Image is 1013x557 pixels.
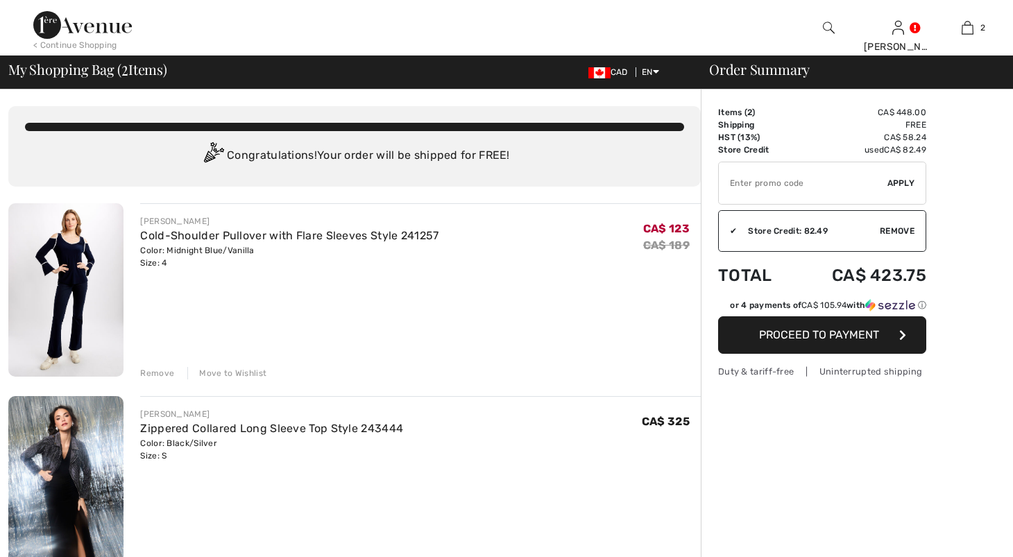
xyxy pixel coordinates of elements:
span: CAD [588,67,633,77]
span: EN [642,67,659,77]
div: [PERSON_NAME] [864,40,932,54]
div: Store Credit: 82.49 [737,225,880,237]
div: Move to Wishlist [187,367,266,379]
img: Congratulation2.svg [199,142,227,170]
td: Free [794,119,926,131]
div: ✔ [719,225,737,237]
button: Proceed to Payment [718,316,926,354]
div: Remove [140,367,174,379]
div: Duty & tariff-free | Uninterrupted shipping [718,365,926,378]
span: CA$ 82.49 [884,145,926,155]
span: 2 [980,22,985,34]
span: CA$ 325 [642,415,690,428]
a: Zippered Collared Long Sleeve Top Style 243444 [140,422,403,435]
img: Cold-Shoulder Pullover with Flare Sleeves Style 241257 [8,203,124,377]
img: 1ère Avenue [33,11,132,39]
div: Order Summary [692,62,1005,76]
img: Canadian Dollar [588,67,611,78]
td: HST (13%) [718,131,794,144]
img: My Info [892,19,904,36]
span: 2 [121,59,128,77]
td: used [794,144,926,156]
span: 2 [747,108,752,117]
span: Proceed to Payment [759,328,879,341]
td: Total [718,252,794,299]
td: Shipping [718,119,794,131]
span: CA$ 105.94 [801,300,846,310]
div: < Continue Shopping [33,39,117,51]
div: [PERSON_NAME] [140,215,439,228]
div: or 4 payments ofCA$ 105.94withSezzle Click to learn more about Sezzle [718,299,926,316]
td: CA$ 448.00 [794,106,926,119]
span: CA$ 123 [643,222,690,235]
a: Cold-Shoulder Pullover with Flare Sleeves Style 241257 [140,229,439,242]
a: Sign In [892,21,904,34]
td: CA$ 423.75 [794,252,926,299]
input: Promo code [719,162,887,204]
a: 2 [933,19,1001,36]
td: CA$ 58.24 [794,131,926,144]
div: Color: Black/Silver Size: S [140,437,403,462]
div: [PERSON_NAME] [140,408,403,420]
div: or 4 payments of with [730,299,926,311]
span: My Shopping Bag ( Items) [8,62,167,76]
span: Remove [880,225,914,237]
td: Items ( ) [718,106,794,119]
s: CA$ 189 [643,239,690,252]
img: Sezzle [865,299,915,311]
span: Apply [887,177,915,189]
img: My Bag [962,19,973,36]
div: Color: Midnight Blue/Vanilla Size: 4 [140,244,439,269]
img: search the website [823,19,835,36]
div: Congratulations! Your order will be shipped for FREE! [25,142,684,170]
td: Store Credit [718,144,794,156]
